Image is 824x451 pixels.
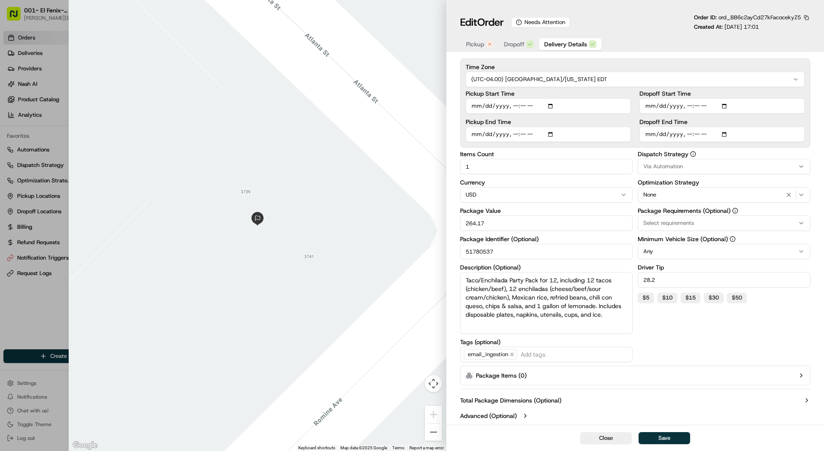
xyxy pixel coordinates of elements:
span: ezil cloma [27,156,52,163]
label: Dispatch Strategy [638,151,810,157]
input: Enter package value [460,215,633,231]
label: Package Requirements (Optional) [638,208,810,214]
span: Select requirements [643,219,694,227]
span: [DATE] 17:01 [724,23,759,30]
div: 📗 [9,192,15,199]
label: Items Count [460,151,633,157]
label: Currency [460,179,633,185]
button: Zoom out [425,424,442,441]
span: • [58,133,61,139]
label: Package Items ( 0 ) [476,371,527,380]
button: See all [133,109,156,120]
img: nakirzaman [9,124,22,138]
label: Description (Optional) [460,264,633,270]
button: $15 [681,293,700,303]
button: Save [639,432,690,444]
span: nakirzaman [27,133,57,139]
span: Map data ©2025 Google [340,445,387,450]
span: Pickup [466,40,484,48]
button: Start new chat [146,84,156,94]
span: ord_BB6c2ayCd27kFacocekyZ5 [718,14,801,21]
div: We're available if you need us! [39,90,118,97]
p: Created At: [694,23,759,31]
span: email_ingestion [464,349,517,360]
input: Enter package identifier [460,244,633,259]
input: Enter items count [460,159,633,174]
span: [DATE] [59,156,77,163]
button: Package Requirements (Optional) [732,208,738,214]
h1: Edit [460,15,504,29]
button: $5 [638,293,654,303]
img: Google [71,440,99,451]
span: Delivery Details [544,40,587,48]
button: $10 [657,293,677,303]
button: Map camera controls [425,375,442,392]
button: Total Package Dimensions (Optional) [460,396,810,405]
span: • [54,156,57,163]
button: Via Automation [638,159,810,174]
label: Package Value [460,208,633,214]
img: 1736555255976-a54dd68f-1ca7-489b-9aae-adbdc363a1c4 [9,82,24,97]
a: 💻API Documentation [69,188,141,203]
label: Pickup Start Time [466,91,631,97]
span: Via Automation [643,163,683,170]
label: Package Identifier (Optional) [460,236,633,242]
label: Total Package Dimensions (Optional) [460,396,561,405]
button: None [638,187,810,203]
a: Powered byPylon [61,212,104,219]
label: Tags (optional) [460,339,633,345]
label: Dropoff Start Time [639,91,805,97]
a: 📗Knowledge Base [5,188,69,203]
button: Advanced (Optional) [460,412,810,420]
img: Nash [9,8,26,25]
a: Terms [392,445,404,450]
div: 💻 [73,192,79,199]
label: Pickup End Time [466,119,631,125]
input: Clear [22,55,142,64]
textarea: Taco/Enchilada Party Pack for 12, including 12 tacos (chicken/beef), 12 enchiladas (cheese/beef/s... [460,272,633,334]
img: 1727276513143-84d647e1-66c0-4f92-a045-3c9f9f5dfd92 [18,82,33,97]
p: Order ID: [694,14,801,21]
label: Optimization Strategy [638,179,810,185]
label: Time Zone [466,64,805,70]
button: $30 [704,293,724,303]
div: Needs Attention [511,17,570,27]
button: Dispatch Strategy [690,151,696,157]
button: Keyboard shortcuts [298,445,335,451]
span: Order [477,15,504,29]
p: Welcome 👋 [9,34,156,48]
label: Driver Tip [638,264,810,270]
button: Minimum Vehicle Size (Optional) [730,236,736,242]
button: Select requirements [638,215,810,231]
span: None [643,191,656,199]
input: Add tags [519,349,629,360]
button: Close [580,432,632,444]
span: Dropoff [504,40,524,48]
button: Zoom in [425,406,442,423]
button: $50 [727,293,747,303]
label: Minimum Vehicle Size (Optional) [638,236,810,242]
a: Report a map error [409,445,444,450]
span: Pylon [85,212,104,219]
div: Past conversations [9,111,55,118]
span: Knowledge Base [17,191,66,200]
span: [DATE] [64,133,81,139]
span: API Documentation [81,191,138,200]
label: Dropoff End Time [639,119,805,125]
label: Advanced (Optional) [460,412,517,420]
input: Enter driver tip [638,272,810,288]
a: Open this area in Google Maps (opens a new window) [71,440,99,451]
div: Start new chat [39,82,141,90]
img: ezil cloma [9,148,22,161]
button: Package Items (0) [460,366,810,385]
